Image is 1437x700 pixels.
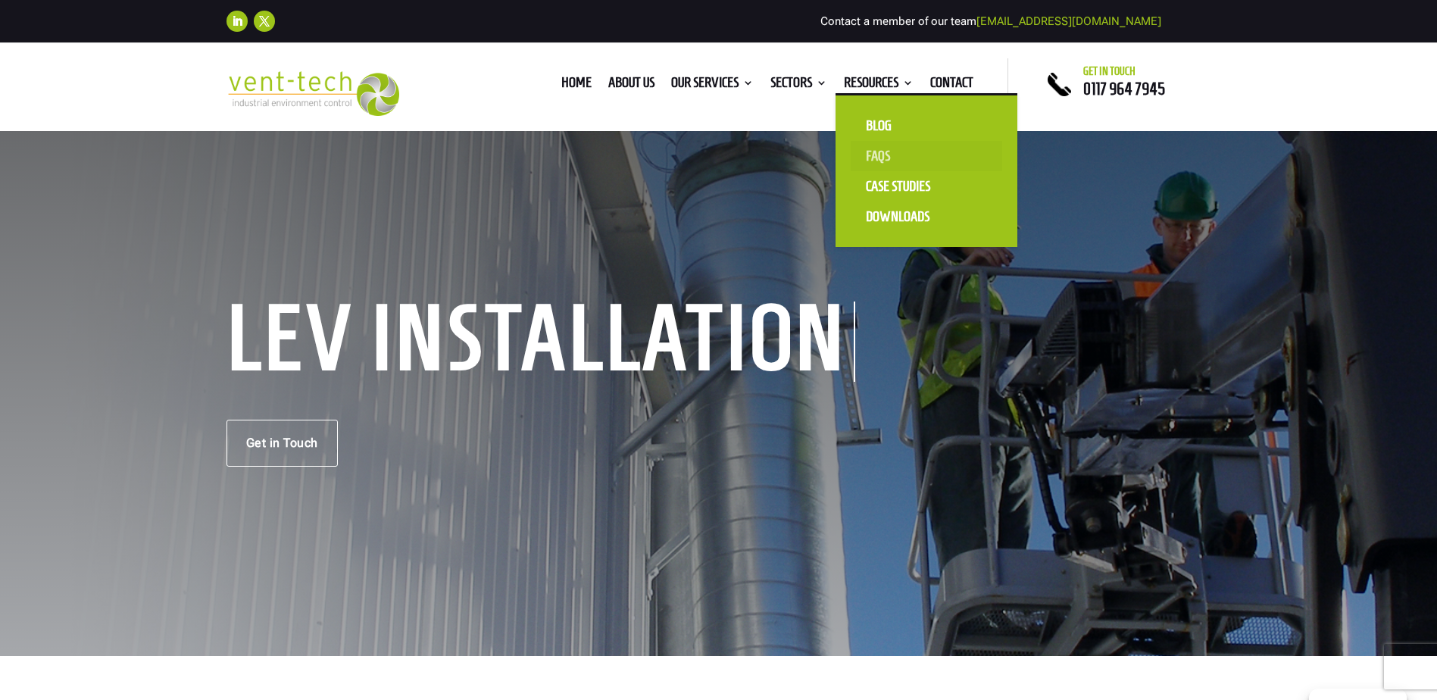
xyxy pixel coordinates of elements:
[851,141,1002,171] a: FAQS
[226,420,338,467] a: Get in Touch
[1083,80,1165,98] a: 0117 964 7945
[851,171,1002,202] a: Case Studies
[976,14,1161,28] a: [EMAIL_ADDRESS][DOMAIN_NAME]
[844,77,914,94] a: Resources
[608,77,654,94] a: About us
[770,77,827,94] a: Sectors
[851,202,1002,232] a: Downloads
[254,11,275,32] a: Follow on X
[930,77,973,94] a: Contact
[226,11,248,32] a: Follow on LinkedIn
[226,302,855,382] h1: LEV Installation
[851,111,1002,141] a: Blog
[1083,65,1136,77] span: Get in touch
[226,71,400,116] img: 2023-09-27T08_35_16.549ZVENT-TECH---Clear-background
[671,77,754,94] a: Our Services
[561,77,592,94] a: Home
[820,14,1161,28] span: Contact a member of our team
